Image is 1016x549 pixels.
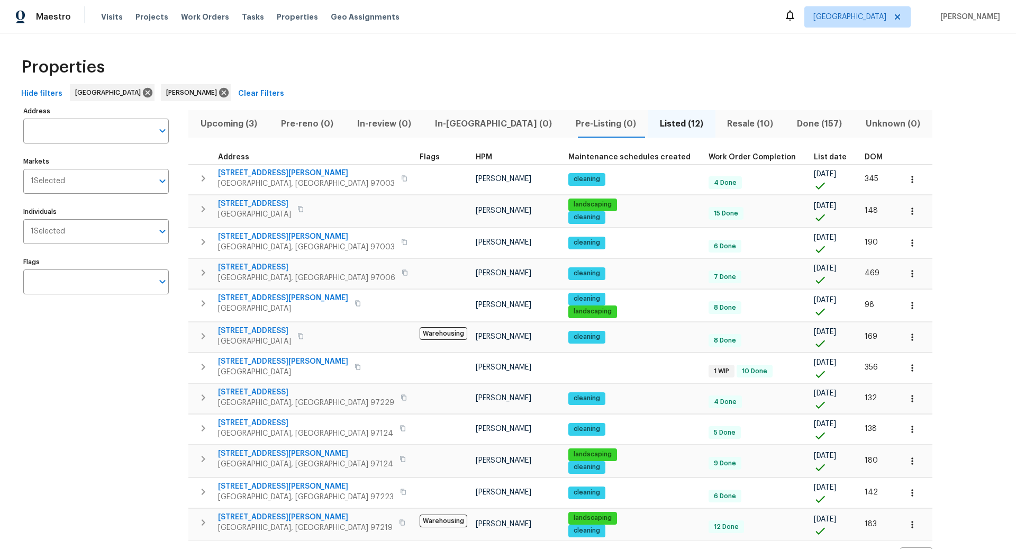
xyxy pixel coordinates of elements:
span: [PERSON_NAME] [166,87,221,98]
span: [DATE] [814,202,836,210]
button: Open [155,274,170,289]
span: cleaning [569,526,604,535]
label: Markets [23,158,169,165]
span: [GEOGRAPHIC_DATA] [218,209,291,220]
span: [GEOGRAPHIC_DATA] [218,367,348,377]
span: [DATE] [814,296,836,304]
span: [PERSON_NAME] [476,364,531,371]
span: 4 Done [710,178,741,187]
span: landscaping [569,450,616,459]
label: Address [23,108,169,114]
span: DOM [865,154,883,161]
span: Unknown (0) [860,116,926,131]
span: [GEOGRAPHIC_DATA] [218,303,348,314]
span: [STREET_ADDRESS][PERSON_NAME] [218,293,348,303]
span: [DATE] [814,452,836,460]
span: cleaning [569,238,604,247]
span: [GEOGRAPHIC_DATA], [GEOGRAPHIC_DATA] 97219 [218,523,393,533]
span: Resale (10) [722,116,779,131]
span: [GEOGRAPHIC_DATA], [GEOGRAPHIC_DATA] 97003 [218,242,395,253]
span: [PERSON_NAME] [476,207,531,214]
span: 169 [865,333,877,340]
span: Warehousing [420,515,467,527]
div: [PERSON_NAME] [161,84,231,101]
span: [GEOGRAPHIC_DATA] [218,336,291,347]
span: Work Orders [181,12,229,22]
span: [PERSON_NAME] [476,394,531,402]
span: [GEOGRAPHIC_DATA], [GEOGRAPHIC_DATA] 97223 [218,492,394,502]
span: Clear Filters [238,87,284,101]
span: [DATE] [814,265,836,272]
span: Pre-reno (0) [275,116,339,131]
span: cleaning [569,488,604,497]
span: 148 [865,207,878,214]
label: Flags [23,259,169,265]
span: [PERSON_NAME] [476,301,531,309]
span: Geo Assignments [331,12,400,22]
span: Hide filters [21,87,62,101]
span: landscaping [569,200,616,209]
span: [STREET_ADDRESS][PERSON_NAME] [218,356,348,367]
span: 180 [865,457,878,464]
span: 6 Done [710,242,740,251]
span: 6 Done [710,492,740,501]
button: Hide filters [17,84,67,104]
span: cleaning [569,463,604,472]
span: cleaning [569,332,604,341]
span: cleaning [569,394,604,403]
span: In-[GEOGRAPHIC_DATA] (0) [429,116,557,131]
span: Tasks [242,13,264,21]
span: [PERSON_NAME] [476,457,531,464]
button: Clear Filters [234,84,288,104]
span: [GEOGRAPHIC_DATA], [GEOGRAPHIC_DATA] 97229 [218,398,394,408]
span: cleaning [569,294,604,303]
span: Work Order Completion [709,154,796,161]
span: [GEOGRAPHIC_DATA], [GEOGRAPHIC_DATA] 97124 [218,428,393,439]
span: [DATE] [814,170,836,178]
span: 132 [865,394,877,402]
span: 8 Done [710,336,740,345]
button: Open [155,224,170,239]
span: [DATE] [814,328,836,336]
span: Flags [420,154,440,161]
span: cleaning [569,425,604,434]
span: [GEOGRAPHIC_DATA], [GEOGRAPHIC_DATA] 97006 [218,273,395,283]
span: [PERSON_NAME] [476,269,531,277]
span: [PERSON_NAME] [476,333,531,340]
span: [STREET_ADDRESS][PERSON_NAME] [218,481,394,492]
span: Visits [101,12,123,22]
span: Done (157) [792,116,848,131]
span: Address [218,154,249,161]
span: [DATE] [814,484,836,491]
span: [STREET_ADDRESS] [218,418,393,428]
span: 345 [865,175,878,183]
span: 138 [865,425,877,433]
span: [DATE] [814,390,836,397]
span: 142 [865,489,878,496]
span: [STREET_ADDRESS] [218,262,395,273]
span: [PERSON_NAME] [476,489,531,496]
span: HPM [476,154,492,161]
span: [PERSON_NAME] [476,175,531,183]
span: [GEOGRAPHIC_DATA], [GEOGRAPHIC_DATA] 97124 [218,459,393,470]
span: Warehousing [420,327,467,340]
span: [PERSON_NAME] [936,12,1000,22]
span: cleaning [569,175,604,184]
span: landscaping [569,514,616,523]
span: Pre-Listing (0) [570,116,641,131]
span: [STREET_ADDRESS] [218,387,394,398]
span: In-review (0) [351,116,416,131]
span: [STREET_ADDRESS][PERSON_NAME] [218,448,393,459]
span: 1 WIP [710,367,733,376]
span: cleaning [569,213,604,222]
span: 1 Selected [31,227,65,236]
span: [DATE] [814,234,836,241]
span: 9 Done [710,459,740,468]
span: [STREET_ADDRESS] [218,199,291,209]
button: Open [155,174,170,188]
span: 190 [865,239,878,246]
span: List date [814,154,847,161]
span: [DATE] [814,420,836,428]
span: [DATE] [814,516,836,523]
span: 469 [865,269,879,277]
